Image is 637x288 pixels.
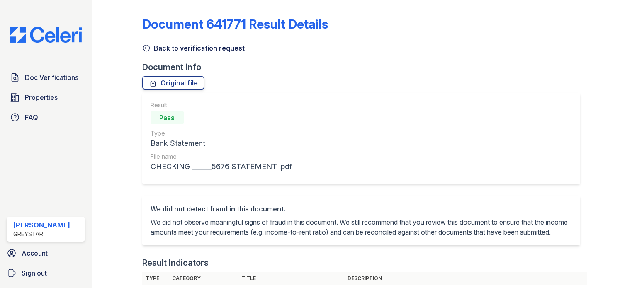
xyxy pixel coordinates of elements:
[3,245,88,261] a: Account
[151,138,292,149] div: Bank Statement
[142,43,245,53] a: Back to verification request
[344,272,586,285] th: Description
[169,272,238,285] th: Category
[7,109,85,126] a: FAQ
[151,111,184,124] div: Pass
[142,17,328,31] a: Document 641771 Result Details
[25,92,58,102] span: Properties
[151,217,572,237] p: We did not observe meaningful signs of fraud in this document. We still recommend that you review...
[151,101,292,109] div: Result
[22,268,47,278] span: Sign out
[22,248,48,258] span: Account
[142,76,204,90] a: Original file
[13,220,70,230] div: [PERSON_NAME]
[151,204,572,214] div: We did not detect fraud in this document.
[25,112,38,122] span: FAQ
[3,27,88,43] img: CE_Logo_Blue-a8612792a0a2168367f1c8372b55b34899dd931a85d93a1a3d3e32e68fde9ad4.png
[151,161,292,172] div: CHECKING ______5676 STATEMENT .pdf
[151,129,292,138] div: Type
[7,69,85,86] a: Doc Verifications
[25,73,78,82] span: Doc Verifications
[142,272,169,285] th: Type
[142,257,209,269] div: Result Indicators
[238,272,344,285] th: Title
[7,89,85,106] a: Properties
[151,152,292,161] div: File name
[13,230,70,238] div: Greystar
[142,61,587,73] div: Document info
[3,265,88,281] a: Sign out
